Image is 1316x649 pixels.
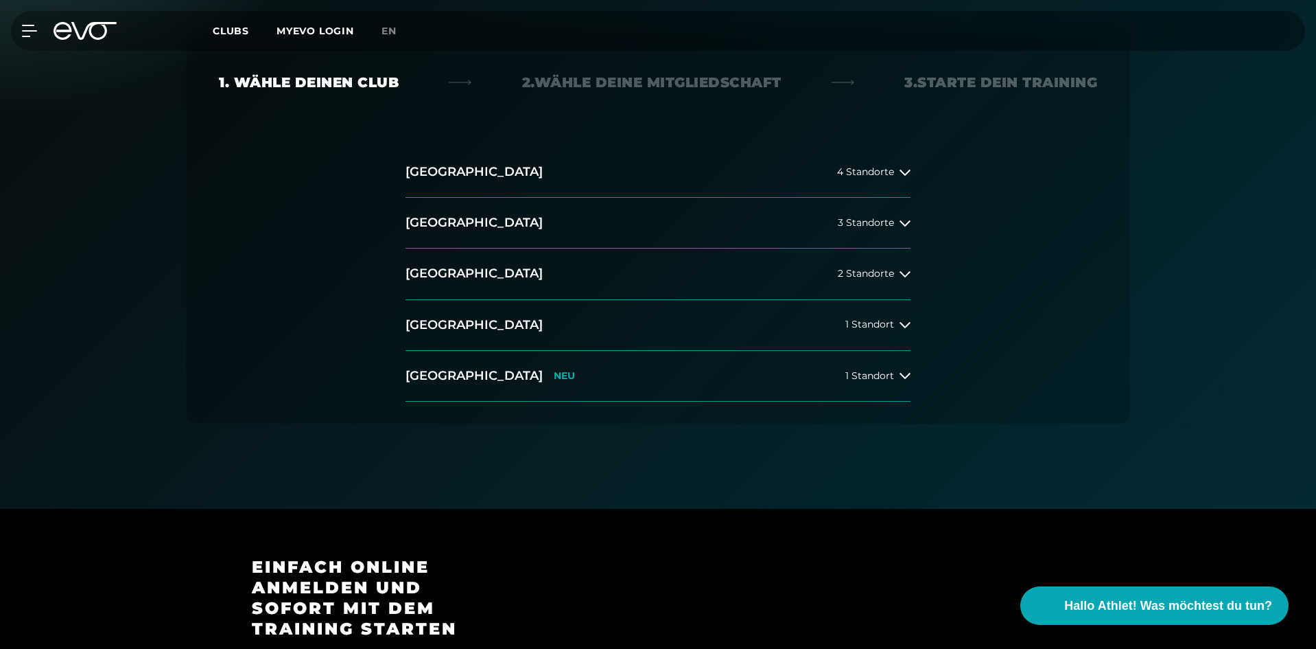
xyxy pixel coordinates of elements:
button: [GEOGRAPHIC_DATA]2 Standorte [406,249,910,299]
div: 3. Starte dein Training [904,73,1097,92]
button: [GEOGRAPHIC_DATA]NEU1 Standort [406,351,910,402]
button: [GEOGRAPHIC_DATA]3 Standorte [406,198,910,249]
button: [GEOGRAPHIC_DATA]1 Standort [406,300,910,351]
p: NEU [554,370,575,382]
span: 1 Standort [845,371,894,381]
h2: [GEOGRAPHIC_DATA] [406,214,543,231]
span: 4 Standorte [837,167,894,177]
div: 1. Wähle deinen Club [219,73,399,92]
span: 3 Standorte [838,218,894,228]
span: 2 Standorte [838,269,894,279]
h2: [GEOGRAPHIC_DATA] [406,317,543,334]
h2: [GEOGRAPHIC_DATA] [406,265,543,282]
a: en [381,23,413,39]
h2: [GEOGRAPHIC_DATA] [406,163,543,181]
span: en [381,25,397,37]
span: 1 Standort [845,319,894,330]
span: Clubs [213,25,249,37]
div: 2. Wähle deine Mitgliedschaft [522,73,782,92]
button: [GEOGRAPHIC_DATA]4 Standorte [406,147,910,198]
span: Hallo Athlet! Was möchtest du tun? [1064,597,1272,615]
h3: Einfach online anmelden und sofort mit dem Training starten [252,557,497,639]
a: MYEVO LOGIN [277,25,354,37]
button: Hallo Athlet! Was möchtest du tun? [1020,587,1289,625]
h2: [GEOGRAPHIC_DATA] [406,367,543,385]
a: Clubs [213,24,277,37]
